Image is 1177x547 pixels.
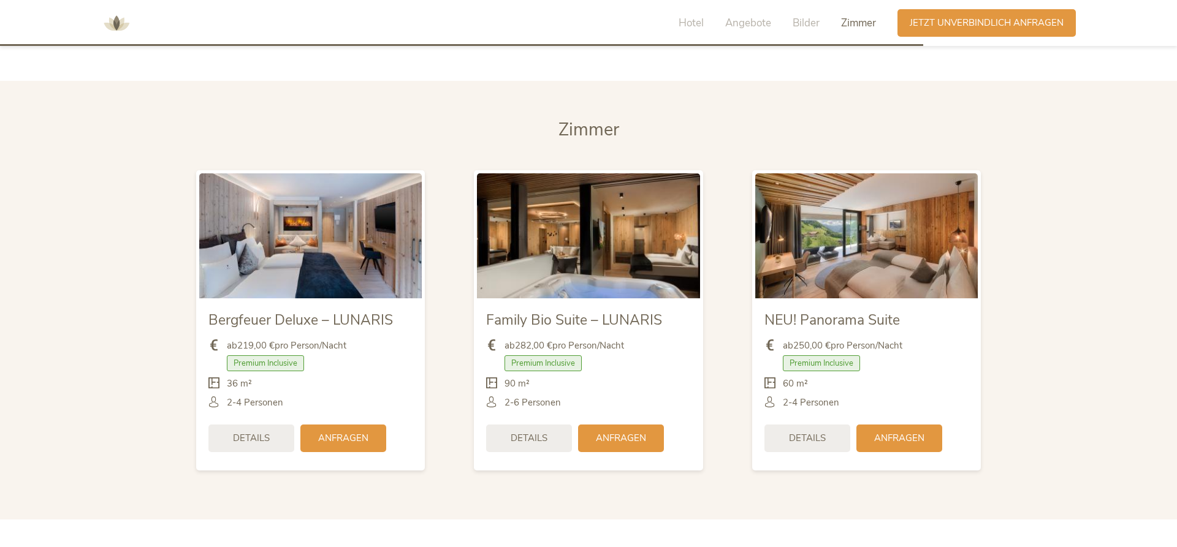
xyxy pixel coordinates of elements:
img: AMONTI & LUNARIS Wellnessresort [98,5,135,42]
span: 90 m² [505,377,530,390]
span: Bilder [793,16,820,30]
span: 36 m² [227,377,252,390]
span: 2-6 Personen [505,396,561,409]
span: Details [233,432,270,445]
span: Family Bio Suite – LUNARIS [486,311,662,330]
span: Premium Inclusive [505,355,582,371]
span: NEU! Panorama Suite [764,311,900,330]
span: 2-4 Personen [227,396,283,409]
span: Premium Inclusive [227,355,304,371]
span: Jetzt unverbindlich anfragen [910,17,1064,29]
img: Family Bio Suite – LUNARIS [477,173,699,298]
b: 282,00 € [515,339,552,352]
span: Zimmer [841,16,876,30]
span: Premium Inclusive [783,355,860,371]
span: Zimmer [558,118,619,141]
img: Bergfeuer Deluxe – LUNARIS [199,173,422,298]
a: AMONTI & LUNARIS Wellnessresort [98,18,135,27]
b: 219,00 € [237,339,275,352]
span: Anfragen [596,432,646,445]
span: Angebote [725,16,771,30]
span: Hotel [679,16,704,30]
span: Bergfeuer Deluxe – LUNARIS [208,311,393,330]
b: 250,00 € [793,339,831,352]
span: Anfragen [874,432,924,445]
span: 60 m² [783,377,808,390]
span: ab pro Person/Nacht [505,339,624,352]
span: 2-4 Personen [783,396,839,409]
img: NEU! Panorama Suite [755,173,978,298]
span: Anfragen [318,432,368,445]
span: Details [511,432,547,445]
span: ab pro Person/Nacht [783,339,902,352]
span: ab pro Person/Nacht [227,339,346,352]
span: Details [789,432,826,445]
